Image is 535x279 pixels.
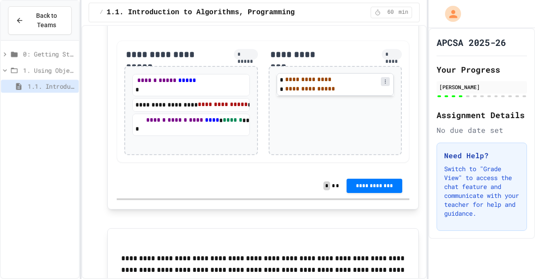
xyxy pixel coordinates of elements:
div: [PERSON_NAME] [439,83,524,91]
span: 1. Using Objects and Methods [23,66,75,75]
div: No due date set [437,125,527,135]
div: My Account [436,4,463,24]
span: / [100,9,103,16]
h2: Your Progress [437,63,527,76]
span: 1.1. Introduction to Algorithms, Programming, and Compilers [28,82,75,91]
span: 60 [384,9,398,16]
span: Back to Teams [29,11,64,30]
span: 0: Getting Started [23,49,75,59]
h1: APCSA 2025-26 [437,36,506,49]
p: Switch to "Grade View" to access the chat feature and communicate with your teacher for help and ... [444,164,519,218]
button: Back to Teams [8,6,72,35]
span: min [399,9,408,16]
span: 1.1. Introduction to Algorithms, Programming, and Compilers [106,7,359,18]
h2: Assignment Details [437,109,527,121]
h3: Need Help? [444,150,519,161]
